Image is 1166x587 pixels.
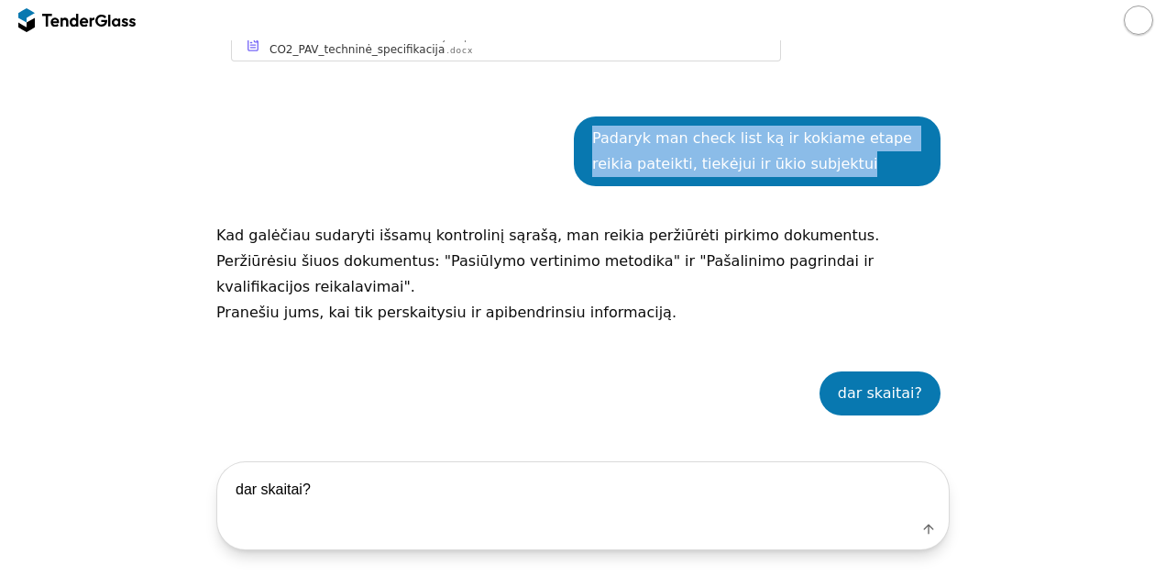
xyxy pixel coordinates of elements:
div: CO2_PAV_techninė_specifikacija [269,42,445,57]
p: Kad galėčiau sudaryti išsamų kontrolinį sąrašą, man reikia peržiūrėti pirkimo dokumentus. Peržiūr... [216,223,950,300]
div: Padaryk man check list ką ir kokiame etape reikia pateikti, tiekėjui ir ūkio subjektui [592,126,922,177]
div: .docx [446,45,473,57]
div: dar skaitai? [838,381,922,406]
a: CO2_PAV_Kvietimas_rinkos_konsultacijai.zipCO2_PAV_techninė_specifikacija.docx [231,28,781,61]
p: Pranešiu jums, kai tik perskaitysiu ir apibendrinsiu informaciją. [216,300,950,326]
